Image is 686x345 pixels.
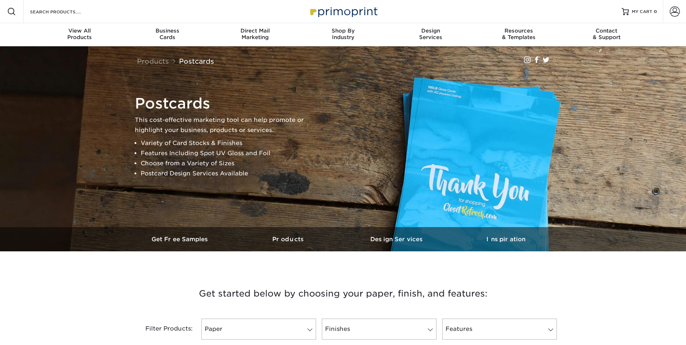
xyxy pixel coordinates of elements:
a: Features [442,319,557,340]
div: Cards [123,27,211,41]
a: Direct MailMarketing [211,23,299,46]
span: Shop By [299,27,387,34]
div: Industry [299,27,387,41]
span: Contact [563,27,651,34]
h3: Inspiration [452,236,560,243]
span: View All [36,27,124,34]
span: Design [387,27,475,34]
li: Choose from a Variety of Sizes [141,158,316,169]
a: Products [235,227,343,251]
p: This cost-effective marketing tool can help promote or highlight your business, products or servi... [135,115,316,135]
div: & Templates [475,27,563,41]
span: Direct Mail [211,27,299,34]
li: Variety of Card Stocks & Finishes [141,138,316,148]
a: Paper [201,319,316,340]
li: Features Including Spot UV Gloss and Foil [141,148,316,158]
div: Filter Products: [126,319,199,340]
h1: Postcards [135,95,316,112]
span: 0 [654,9,657,14]
h3: Get started below by choosing your paper, finish, and features: [132,277,555,310]
span: MY CART [632,9,652,15]
a: Contact& Support [563,23,651,46]
a: BusinessCards [123,23,211,46]
a: Products [137,57,169,65]
div: Services [387,27,475,41]
div: Products [36,27,124,41]
a: DesignServices [387,23,475,46]
a: Postcards [179,57,214,65]
div: & Support [563,27,651,41]
a: Resources& Templates [475,23,563,46]
li: Postcard Design Services Available [141,169,316,179]
a: Design Services [343,227,452,251]
div: Marketing [211,27,299,41]
a: Get Free Samples [126,227,235,251]
a: View AllProducts [36,23,124,46]
input: SEARCH PRODUCTS..... [29,7,100,16]
a: Shop ByIndustry [299,23,387,46]
h3: Design Services [343,236,452,243]
img: Primoprint [307,4,379,19]
a: Finishes [322,319,436,340]
h3: Products [235,236,343,243]
h3: Get Free Samples [126,236,235,243]
span: Resources [475,27,563,34]
span: Business [123,27,211,34]
a: Inspiration [452,227,560,251]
